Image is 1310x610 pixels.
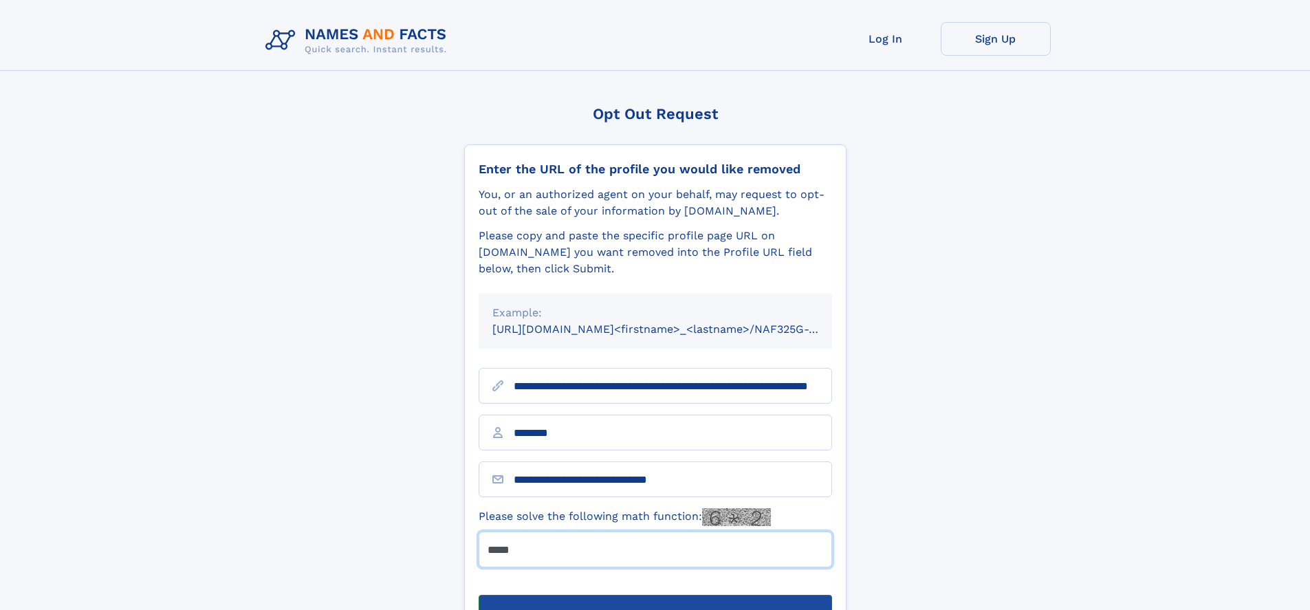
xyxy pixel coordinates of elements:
[492,323,858,336] small: [URL][DOMAIN_NAME]<firstname>_<lastname>/NAF325G-xxxxxxxx
[479,228,832,277] div: Please copy and paste the specific profile page URL on [DOMAIN_NAME] you want removed into the Pr...
[941,22,1051,56] a: Sign Up
[831,22,941,56] a: Log In
[479,508,771,526] label: Please solve the following math function:
[479,186,832,219] div: You, or an authorized agent on your behalf, may request to opt-out of the sale of your informatio...
[479,162,832,177] div: Enter the URL of the profile you would like removed
[260,22,458,59] img: Logo Names and Facts
[492,305,818,321] div: Example:
[464,105,847,122] div: Opt Out Request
